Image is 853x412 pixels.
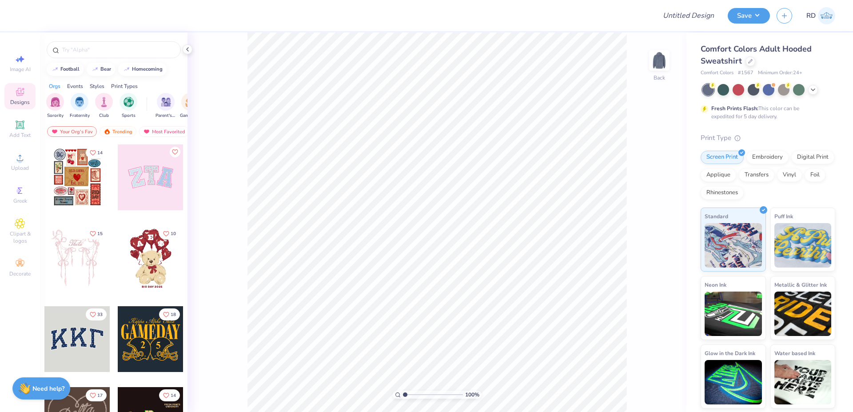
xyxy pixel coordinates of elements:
[155,93,176,119] div: filter for Parent's Weekend
[705,360,762,404] img: Glow in the Dark Ink
[805,168,825,182] div: Foil
[180,112,200,119] span: Game Day
[67,82,83,90] div: Events
[739,168,774,182] div: Transfers
[61,45,175,54] input: Try "Alpha"
[97,312,103,317] span: 33
[774,212,793,221] span: Puff Ink
[70,112,90,119] span: Fraternity
[728,8,770,24] button: Save
[758,69,802,77] span: Minimum Order: 24 +
[701,69,733,77] span: Comfort Colors
[774,348,815,358] span: Water based Ink
[47,126,97,137] div: Your Org's Fav
[774,280,827,289] span: Metallic & Glitter Ink
[32,384,64,393] strong: Need help?
[75,97,84,107] img: Fraternity Image
[705,348,755,358] span: Glow in the Dark Ink
[701,186,744,200] div: Rhinestones
[143,128,150,135] img: most_fav.gif
[180,93,200,119] div: filter for Game Day
[185,97,195,107] img: Game Day Image
[10,66,31,73] span: Image AI
[650,52,668,69] img: Back
[711,105,758,112] strong: Fresh Prints Flash:
[124,97,134,107] img: Sports Image
[139,126,189,137] div: Most Favorited
[161,97,171,107] img: Parent's Weekend Image
[92,67,99,72] img: trend_line.gif
[70,93,90,119] button: filter button
[155,93,176,119] button: filter button
[705,212,728,221] span: Standard
[738,69,753,77] span: # 1567
[4,230,36,244] span: Clipart & logos
[9,132,31,139] span: Add Text
[656,7,721,24] input: Untitled Design
[170,147,180,157] button: Like
[97,151,103,155] span: 14
[159,389,180,401] button: Like
[86,389,107,401] button: Like
[46,93,64,119] div: filter for Sorority
[49,82,60,90] div: Orgs
[50,97,60,107] img: Sorority Image
[104,128,111,135] img: trending.gif
[171,312,176,317] span: 18
[99,112,109,119] span: Club
[774,292,832,336] img: Metallic & Glitter Ink
[711,104,821,120] div: This color can be expedited for 5 day delivery.
[705,292,762,336] img: Neon Ink
[180,93,200,119] button: filter button
[774,360,832,404] img: Water based Ink
[701,168,736,182] div: Applique
[806,11,816,21] span: RD
[705,280,726,289] span: Neon Ink
[171,232,176,236] span: 10
[155,112,176,119] span: Parent's Weekend
[95,93,113,119] div: filter for Club
[13,197,27,204] span: Greek
[87,63,115,76] button: bear
[70,93,90,119] div: filter for Fraternity
[791,151,834,164] div: Digital Print
[97,393,103,398] span: 17
[51,128,58,135] img: most_fav.gif
[11,164,29,172] span: Upload
[60,67,80,72] div: football
[118,63,167,76] button: homecoming
[52,67,59,72] img: trend_line.gif
[774,223,832,268] img: Puff Ink
[701,44,812,66] span: Comfort Colors Adult Hooded Sweatshirt
[465,391,479,399] span: 100 %
[654,74,665,82] div: Back
[95,93,113,119] button: filter button
[10,99,30,106] span: Designs
[701,133,835,143] div: Print Type
[111,82,138,90] div: Print Types
[818,7,835,24] img: Rommel Del Rosario
[777,168,802,182] div: Vinyl
[100,67,111,72] div: bear
[47,112,64,119] span: Sorority
[100,126,136,137] div: Trending
[705,223,762,268] img: Standard
[122,112,136,119] span: Sports
[746,151,789,164] div: Embroidery
[90,82,104,90] div: Styles
[99,97,109,107] img: Club Image
[47,63,84,76] button: football
[46,93,64,119] button: filter button
[120,93,137,119] div: filter for Sports
[86,228,107,240] button: Like
[120,93,137,119] button: filter button
[132,67,163,72] div: homecoming
[9,270,31,277] span: Decorate
[159,308,180,320] button: Like
[123,67,130,72] img: trend_line.gif
[701,151,744,164] div: Screen Print
[97,232,103,236] span: 15
[806,7,835,24] a: RD
[171,393,176,398] span: 14
[159,228,180,240] button: Like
